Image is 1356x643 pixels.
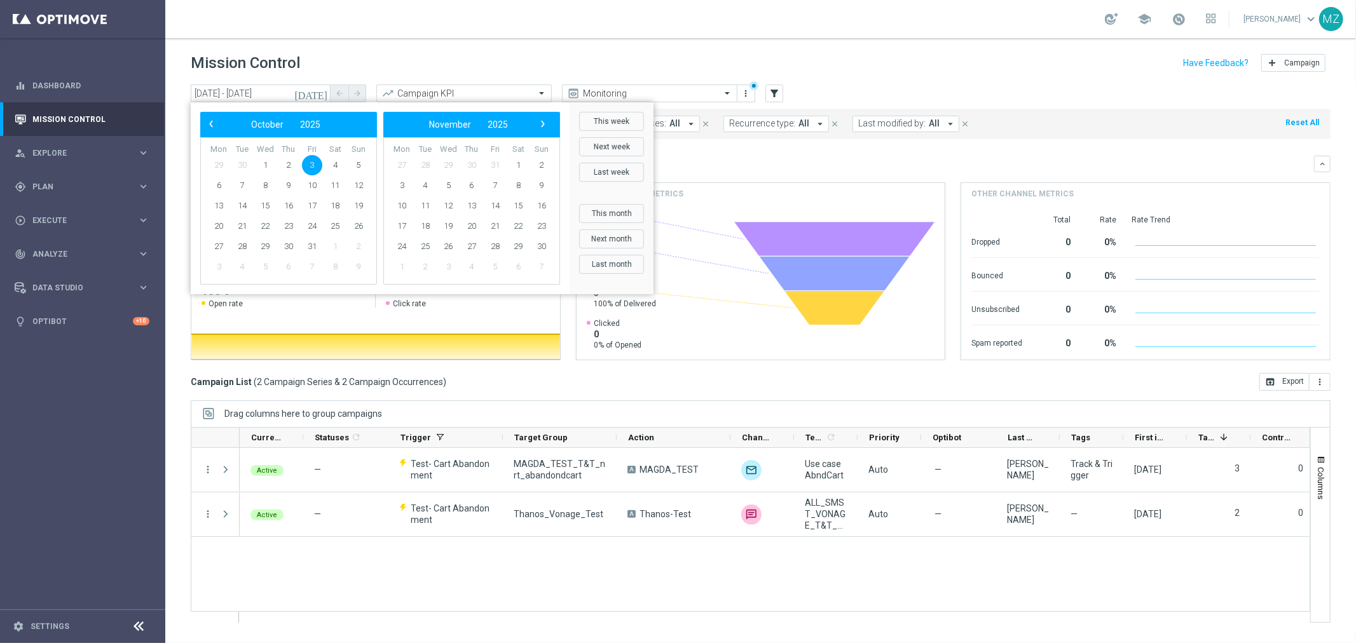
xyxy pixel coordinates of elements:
[314,464,321,475] span: —
[579,204,644,223] button: This month
[971,298,1022,318] div: Unsubscribed
[700,117,711,131] button: close
[531,216,552,236] span: 23
[278,257,299,277] span: 6
[623,116,700,132] button: Statuses: All arrow_drop_down
[1284,116,1320,130] button: Reset All
[137,248,149,260] i: keyboard_arrow_right
[508,216,528,236] span: 22
[32,250,137,258] span: Analyze
[594,318,642,328] span: Clicked
[438,196,458,216] span: 12
[278,155,299,175] span: 2
[255,236,275,257] span: 29
[302,216,322,236] span: 24
[15,215,137,226] div: Execute
[579,137,644,156] button: Next week
[278,175,299,196] span: 9
[224,409,382,419] div: Row Groups
[15,80,26,91] i: equalizer
[508,257,528,277] span: 6
[1316,467,1326,499] span: Columns
[508,196,528,216] span: 15
[32,304,133,338] a: Optibot
[300,119,320,130] span: 2025
[209,299,243,309] span: Open rate
[348,155,369,175] span: 5
[971,264,1022,285] div: Bounced
[251,433,282,442] span: Current Status
[411,458,492,481] span: Test- Cart Abandonment
[579,163,644,182] button: Last week
[393,299,426,309] span: Click rate
[32,284,137,292] span: Data Studio
[207,144,231,155] th: weekday
[348,257,369,277] span: 9
[531,257,552,277] span: 7
[741,88,751,98] i: more_vert
[415,216,435,236] span: 18
[315,433,349,442] span: Statuses
[669,118,680,129] span: All
[485,236,505,257] span: 28
[945,118,956,130] i: arrow_drop_down
[462,216,482,236] span: 20
[959,117,971,131] button: close
[971,231,1022,251] div: Dropped
[858,118,926,129] span: Last modified by:
[31,623,69,630] a: Settings
[579,112,644,131] button: This week
[933,433,961,442] span: Optibot
[202,464,214,475] button: more_vert
[209,196,229,216] span: 13
[935,464,942,475] span: —
[224,409,382,419] span: Drag columns here to group campaigns
[392,196,412,216] span: 10
[531,175,552,196] span: 9
[390,144,414,155] th: weekday
[685,118,697,130] i: arrow_drop_down
[508,175,528,196] span: 8
[15,304,149,338] div: Optibot
[203,116,219,132] span: ‹
[15,69,149,102] div: Dashboard
[531,196,552,216] span: 16
[438,216,458,236] span: 19
[32,217,137,224] span: Execute
[1137,12,1151,26] span: school
[531,155,552,175] span: 2
[14,148,150,158] button: person_search Explore keyboard_arrow_right
[438,257,458,277] span: 3
[392,175,412,196] span: 3
[325,155,345,175] span: 4
[1284,58,1320,67] span: Campaign
[1259,376,1331,386] multiple-options-button: Export to CSV
[640,508,691,520] span: Thanos-Test
[1132,215,1320,225] div: Rate Trend
[14,249,150,259] div: track_changes Analyze keyboard_arrow_right
[14,283,150,293] button: Data Studio keyboard_arrow_right
[769,88,780,99] i: filter_alt
[805,497,847,531] span: ALL_SMST_VONAGE_T&T_TEST
[1086,298,1116,318] div: 0%
[462,175,482,196] span: 6
[929,118,940,129] span: All
[133,317,149,325] div: +10
[137,281,149,294] i: keyboard_arrow_right
[1183,58,1249,67] input: Have Feedback?
[14,182,150,192] button: gps_fixed Plan keyboard_arrow_right
[349,430,361,444] span: Calculate column
[1038,332,1071,352] div: 0
[567,87,580,100] i: preview
[1134,464,1161,475] div: 03 Oct 2025, Friday
[191,376,446,388] h3: Campaign List
[401,433,431,442] span: Trigger
[1314,156,1331,172] button: keyboard_arrow_down
[805,458,847,481] span: Use case AbndCart
[594,299,657,309] span: 100% of Delivered
[191,448,240,492] div: Press SPACE to select this row.
[798,118,809,129] span: All
[414,144,437,155] th: weekday
[485,155,505,175] span: 31
[1071,433,1090,442] span: Tags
